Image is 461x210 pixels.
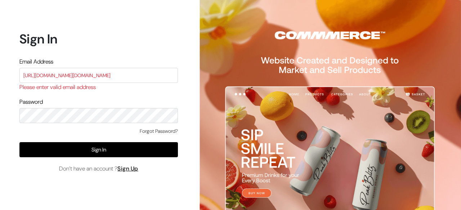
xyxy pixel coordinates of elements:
span: Don’t have an account ? [59,164,138,173]
label: Please enter valid email address [19,83,96,92]
button: Sign In [19,142,178,157]
a: Sign Up [117,165,138,172]
a: Forgot Password? [140,127,178,135]
label: Password [19,98,43,106]
label: Email Address [19,57,53,66]
h1: Sign In [19,31,178,47]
